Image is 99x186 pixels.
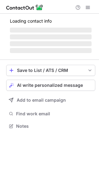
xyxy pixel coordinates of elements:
p: Loading contact info [10,19,92,24]
span: ‌ [10,41,92,46]
span: ‌ [10,34,92,39]
span: Notes [16,123,93,129]
button: AI write personalized message [6,80,95,91]
span: Find work email [16,111,93,117]
span: ‌ [10,28,92,33]
div: Save to List / ATS / CRM [17,68,84,73]
button: Find work email [6,109,95,118]
span: ‌ [10,48,92,53]
button: save-profile-one-click [6,65,95,76]
button: Add to email campaign [6,95,95,106]
button: Notes [6,122,95,131]
span: AI write personalized message [17,83,83,88]
span: Add to email campaign [17,98,66,103]
img: ContactOut v5.3.10 [6,4,43,11]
